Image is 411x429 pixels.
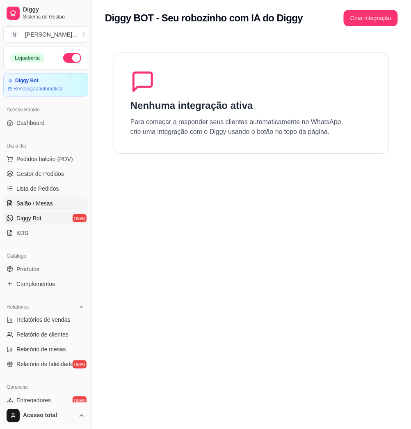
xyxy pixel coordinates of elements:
[16,229,28,237] span: KDS
[16,360,73,369] span: Relatório de fidelidade
[3,139,88,152] div: Dia a dia
[3,394,88,407] a: Entregadoresnovo
[105,12,303,25] h2: Diggy BOT - Seu robozinho com IA do Diggy
[16,316,71,324] span: Relatórios de vendas
[16,265,39,273] span: Produtos
[3,406,88,426] button: Acesso total
[344,10,398,26] button: Criar integração
[3,263,88,276] a: Produtos
[3,226,88,240] a: KDS
[3,26,88,43] button: Select a team
[3,182,88,195] a: Lista de Pedidos
[7,304,29,310] span: Relatórios
[16,346,66,354] span: Relatório de mesas
[3,197,88,210] a: Salão / Mesas
[3,249,88,263] div: Catálogo
[10,30,18,39] span: N
[3,73,88,97] a: Diggy BotRenovaçãoautomática
[3,103,88,116] div: Acesso Rápido
[3,381,88,394] div: Gerenciar
[3,343,88,356] a: Relatório de mesas
[16,119,45,127] span: Dashboard
[25,30,77,39] div: [PERSON_NAME] ...
[3,277,88,291] a: Complementos
[3,212,88,225] a: Diggy Botnovo
[3,314,88,327] a: Relatórios de vendas
[130,117,343,137] p: Para começar a responder seus clientes automaticamente no WhatsApp, crie uma integração com o Dig...
[15,78,39,84] article: Diggy Bot
[23,412,75,420] span: Acesso total
[14,85,62,92] article: Renovação automática
[23,14,85,20] span: Sistema de Gestão
[23,6,85,14] span: Diggy
[3,328,88,341] a: Relatório de clientes
[3,358,88,371] a: Relatório de fidelidadenovo
[130,99,253,112] h1: Nenhuma integração ativa
[16,155,73,163] span: Pedidos balcão (PDV)
[16,199,53,208] span: Salão / Mesas
[16,185,59,193] span: Lista de Pedidos
[3,116,88,129] a: Dashboard
[16,280,55,288] span: Complementos
[3,152,88,166] button: Pedidos balcão (PDV)
[63,53,81,63] button: Alterar Status
[3,3,88,23] a: DiggySistema de Gestão
[16,331,68,339] span: Relatório de clientes
[16,214,41,222] span: Diggy Bot
[3,167,88,180] a: Gestor de Pedidos
[16,170,64,178] span: Gestor de Pedidos
[10,53,44,62] div: Loja aberta
[16,397,51,405] span: Entregadores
